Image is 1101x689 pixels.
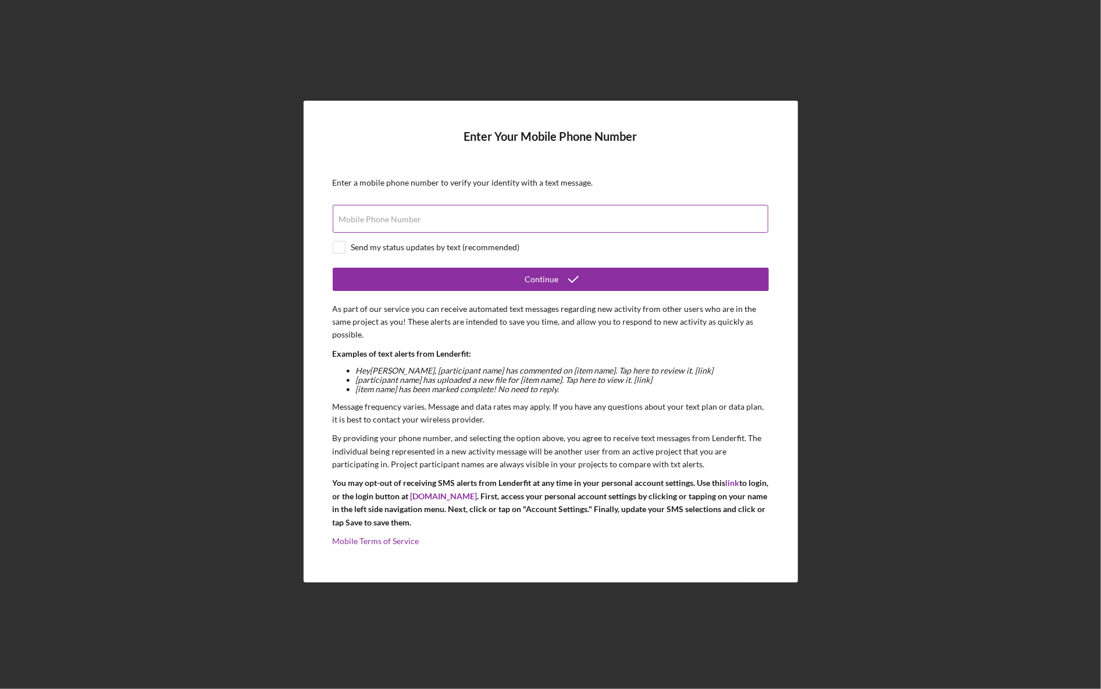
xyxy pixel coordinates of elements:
li: [item name] has been marked complete! No need to reply. [356,385,769,394]
p: You may opt-out of receiving SMS alerts from Lenderfit at any time in your personal account setti... [333,477,769,529]
a: Mobile Terms of Service [333,536,419,546]
p: By providing your phone number, and selecting the option above, you agree to receive text message... [333,432,769,471]
div: Enter a mobile phone number to verify your identity with a text message. [333,178,769,187]
a: [DOMAIN_NAME] [411,491,478,501]
button: Continue [333,268,769,291]
a: link [726,478,740,488]
div: Continue [525,268,559,291]
li: Hey [PERSON_NAME] , [participant name] has commented on [item name]. Tap here to review it. [link] [356,366,769,375]
p: Examples of text alerts from Lenderfit: [333,347,769,360]
li: [participant name] has uploaded a new file for [item name]. Tap here to view it. [link] [356,375,769,385]
p: Message frequency varies. Message and data rates may apply. If you have any questions about your ... [333,400,769,427]
label: Mobile Phone Number [339,215,422,224]
p: As part of our service you can receive automated text messages regarding new activity from other ... [333,303,769,342]
h4: Enter Your Mobile Phone Number [333,130,769,161]
div: Send my status updates by text (recommended) [351,243,520,252]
